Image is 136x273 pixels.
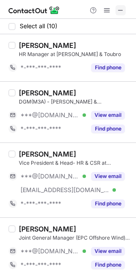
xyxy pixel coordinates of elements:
div: DGM(M3A) - [PERSON_NAME] & [PERSON_NAME] (L&T) [19,98,131,106]
span: ***@[DOMAIN_NAME] [21,111,80,119]
img: ContactOut v5.3.10 [9,5,60,15]
div: [PERSON_NAME] [19,225,76,233]
button: Reveal Button [91,111,125,119]
div: [PERSON_NAME] [19,150,76,158]
button: Reveal Button [91,199,125,208]
div: HR Manager at [PERSON_NAME] & Toubro [19,50,131,58]
div: [PERSON_NAME] [19,89,76,97]
span: ***@[DOMAIN_NAME] [21,247,80,255]
span: [EMAIL_ADDRESS][DOMAIN_NAME] [21,186,109,194]
div: Vice President & Head- HR & CSR at [PERSON_NAME] and Toubro - Realty Division [19,159,131,167]
button: Reveal Button [91,125,125,133]
button: Reveal Button [91,63,125,72]
div: Joint General Manager (EPC Offshore Wind) at [PERSON_NAME] & Toubro [19,234,131,242]
div: [PERSON_NAME] [19,41,76,50]
button: Reveal Button [91,172,125,181]
button: Reveal Button [91,247,125,255]
button: Reveal Button [91,261,125,269]
span: Select all (10) [20,23,57,30]
span: ***@[DOMAIN_NAME] [21,172,80,180]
